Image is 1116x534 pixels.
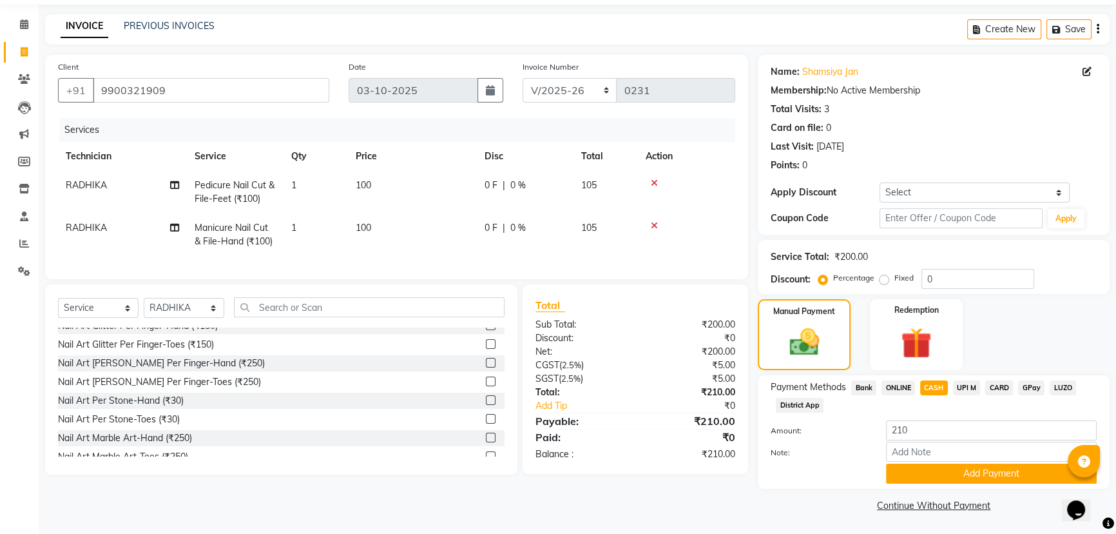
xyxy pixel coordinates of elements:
[356,222,371,233] span: 100
[195,222,273,247] span: Manicure Nail Cut & File-Hand (₹100)
[826,121,831,135] div: 0
[802,65,858,79] a: Shamsiya Jan
[894,272,914,284] label: Fixed
[356,179,371,191] span: 100
[894,304,939,316] label: Redemption
[886,420,1097,440] input: Amount
[526,372,635,386] div: ( )
[581,179,597,191] span: 105
[1050,381,1076,395] span: LUZO
[66,222,107,233] span: RADHIKA
[881,381,915,395] span: ONLINE
[824,103,829,116] div: 3
[780,325,829,359] img: _cash.svg
[771,140,814,153] div: Last Visit:
[234,297,505,317] input: Search or Scan
[653,399,745,413] div: ₹0
[581,222,597,233] span: 105
[771,84,827,97] div: Membership:
[771,250,829,264] div: Service Total:
[573,142,638,171] th: Total
[886,464,1097,484] button: Add Payment
[523,61,579,73] label: Invoice Number
[771,212,880,225] div: Coupon Code
[66,179,107,191] span: RADHIKA
[526,399,654,413] a: Add Tip
[635,430,745,445] div: ₹0
[284,142,348,171] th: Qty
[58,357,265,370] div: Nail Art [PERSON_NAME] Per Finger-Hand (₹250)
[886,442,1097,462] input: Add Note
[761,447,876,459] label: Note:
[771,121,823,135] div: Card on file:
[510,221,526,235] span: 0 %
[510,179,526,192] span: 0 %
[635,345,745,359] div: ₹200.00
[776,398,823,413] span: District App
[526,345,635,359] div: Net:
[953,381,981,395] span: UPI M
[635,318,745,331] div: ₹200.00
[58,394,184,408] div: Nail Art Per Stone-Hand (₹30)
[503,179,505,192] span: |
[93,78,329,103] input: Search by Name/Mobile/Email/Code
[638,142,735,171] th: Action
[124,20,215,32] a: PREVIOUS INVOICES
[771,273,811,286] div: Discount:
[561,373,581,384] span: 2.5%
[187,142,284,171] th: Service
[891,324,941,362] img: _gift.svg
[526,359,635,372] div: ( )
[920,381,948,395] span: CASH
[771,381,846,394] span: Payment Methods
[58,375,261,389] div: Nail Art [PERSON_NAME] Per Finger-Toes (₹250)
[58,450,188,464] div: Nail Art Marble Art-Toes (₹250)
[635,331,745,345] div: ₹0
[291,179,296,191] span: 1
[834,250,868,264] div: ₹200.00
[985,381,1013,395] span: CARD
[635,359,745,372] div: ₹5.00
[816,140,844,153] div: [DATE]
[58,61,79,73] label: Client
[58,431,192,445] div: Nail Art Marble Art-Hand (₹250)
[58,413,180,426] div: Nail Art Per Stone-Toes (₹30)
[477,142,573,171] th: Disc
[802,159,807,172] div: 0
[291,222,296,233] span: 1
[1048,209,1084,228] button: Apply
[635,413,745,429] div: ₹210.00
[1062,482,1103,521] iframe: chat widget
[58,338,214,351] div: Nail Art Glitter Per Finger-Toes (₹150)
[771,65,800,79] div: Name:
[526,331,635,345] div: Discount:
[833,272,874,284] label: Percentage
[771,159,800,172] div: Points:
[1018,381,1044,395] span: GPay
[535,359,559,371] span: CGST
[58,78,94,103] button: +91
[526,413,635,429] div: Payable:
[771,186,880,199] div: Apply Discount
[635,386,745,399] div: ₹210.00
[349,61,366,73] label: Date
[526,430,635,445] div: Paid:
[503,221,505,235] span: |
[526,448,635,461] div: Balance :
[635,372,745,386] div: ₹5.00
[771,103,822,116] div: Total Visits:
[851,381,876,395] span: Bank
[771,84,1097,97] div: No Active Membership
[485,221,497,235] span: 0 F
[635,448,745,461] div: ₹210.00
[526,318,635,331] div: Sub Total:
[195,179,274,204] span: Pedicure Nail Cut & File-Feet (₹100)
[526,386,635,399] div: Total:
[61,15,108,38] a: INVOICE
[773,306,835,317] label: Manual Payment
[761,425,876,437] label: Amount:
[880,208,1043,228] input: Enter Offer / Coupon Code
[535,373,559,384] span: SGST
[562,360,581,370] span: 2.5%
[485,179,497,192] span: 0 F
